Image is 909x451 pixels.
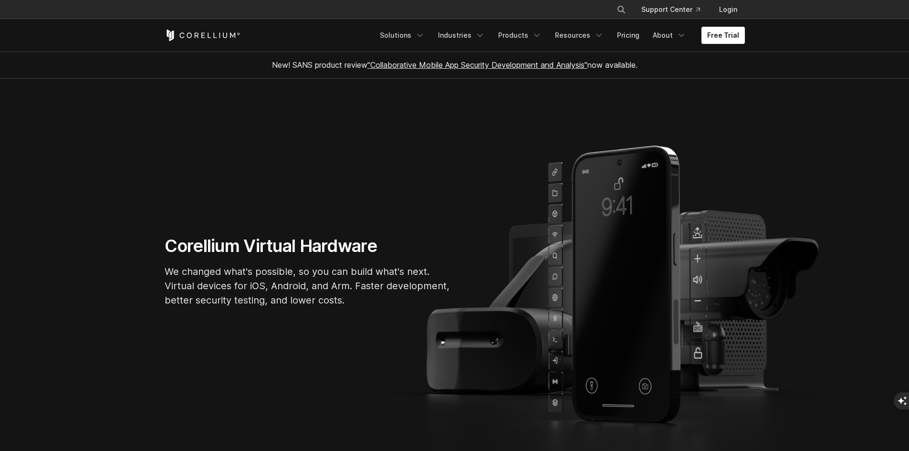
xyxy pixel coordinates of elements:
[701,27,745,44] a: Free Trial
[165,264,451,307] p: We changed what's possible, so you can build what's next. Virtual devices for iOS, Android, and A...
[611,27,645,44] a: Pricing
[367,60,587,70] a: "Collaborative Mobile App Security Development and Analysis"
[165,235,451,257] h1: Corellium Virtual Hardware
[165,30,240,41] a: Corellium Home
[272,60,637,70] span: New! SANS product review now available.
[374,27,745,44] div: Navigation Menu
[647,27,692,44] a: About
[432,27,491,44] a: Industries
[634,1,708,18] a: Support Center
[492,27,547,44] a: Products
[549,27,609,44] a: Resources
[613,1,630,18] button: Search
[605,1,745,18] div: Navigation Menu
[374,27,430,44] a: Solutions
[711,1,745,18] a: Login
